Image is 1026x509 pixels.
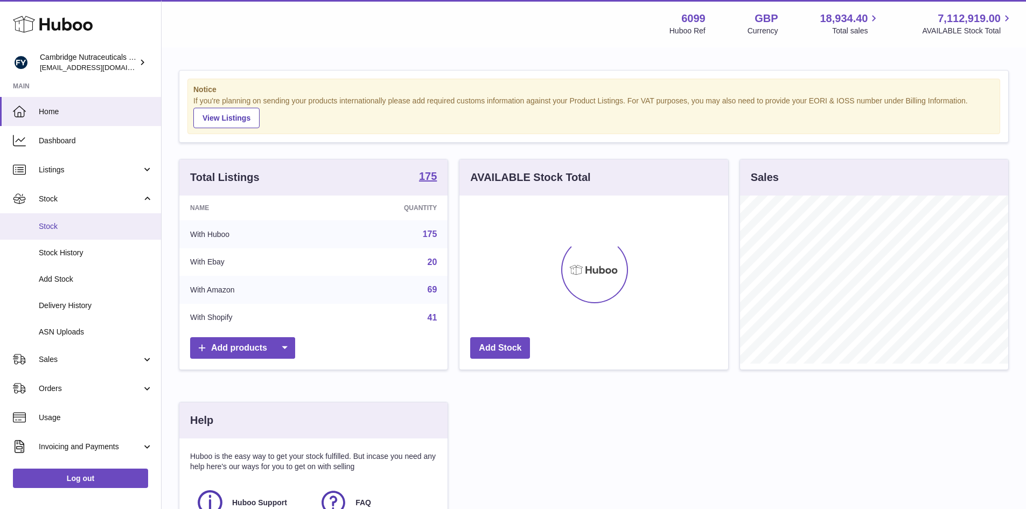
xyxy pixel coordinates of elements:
[193,108,260,128] a: View Listings
[39,442,142,452] span: Invoicing and Payments
[355,498,371,508] span: FAQ
[190,413,213,428] h3: Help
[39,107,153,117] span: Home
[39,274,153,284] span: Add Stock
[39,413,153,423] span: Usage
[179,220,326,248] td: With Huboo
[428,313,437,322] a: 41
[39,248,153,258] span: Stock History
[938,11,1001,26] span: 7,112,919.00
[13,469,148,488] a: Log out
[922,11,1013,36] a: 7,112,919.00 AVAILABLE Stock Total
[39,384,142,394] span: Orders
[820,11,880,36] a: 18,934.40 Total sales
[39,354,142,365] span: Sales
[39,301,153,311] span: Delivery History
[922,26,1013,36] span: AVAILABLE Stock Total
[179,196,326,220] th: Name
[423,229,437,239] a: 175
[470,337,530,359] a: Add Stock
[419,171,437,184] a: 175
[190,451,437,472] p: Huboo is the easy way to get your stock fulfilled. But incase you need any help here's our ways f...
[179,276,326,304] td: With Amazon
[40,63,158,72] span: [EMAIL_ADDRESS][DOMAIN_NAME]
[193,85,994,95] strong: Notice
[232,498,287,508] span: Huboo Support
[748,26,778,36] div: Currency
[419,171,437,182] strong: 175
[832,26,880,36] span: Total sales
[428,257,437,267] a: 20
[39,194,142,204] span: Stock
[13,54,29,71] img: huboo@camnutra.com
[428,285,437,294] a: 69
[755,11,778,26] strong: GBP
[190,337,295,359] a: Add products
[40,52,137,73] div: Cambridge Nutraceuticals Ltd
[669,26,706,36] div: Huboo Ref
[39,327,153,337] span: ASN Uploads
[39,136,153,146] span: Dashboard
[179,248,326,276] td: With Ebay
[751,170,779,185] h3: Sales
[681,11,706,26] strong: 6099
[326,196,448,220] th: Quantity
[179,304,326,332] td: With Shopify
[470,170,590,185] h3: AVAILABLE Stock Total
[820,11,868,26] span: 18,934.40
[39,221,153,232] span: Stock
[193,96,994,128] div: If you're planning on sending your products internationally please add required customs informati...
[39,165,142,175] span: Listings
[190,170,260,185] h3: Total Listings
